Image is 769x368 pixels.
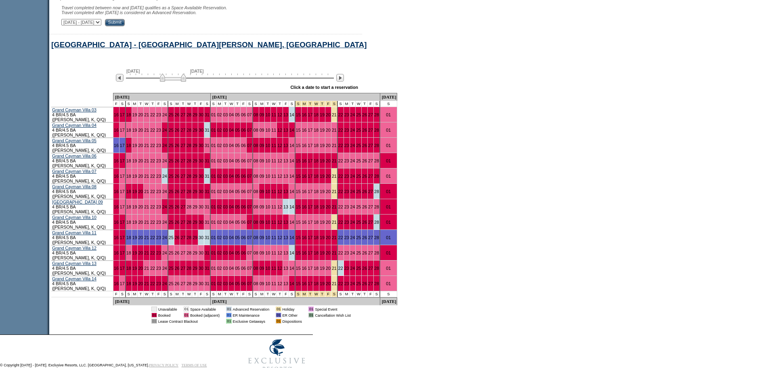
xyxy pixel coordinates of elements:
a: 02 [217,143,222,148]
a: 22 [150,143,155,148]
a: 28 [186,143,191,148]
img: Next [336,74,344,82]
a: 26 [175,189,180,194]
a: 05 [235,189,240,194]
a: 28 [186,204,191,209]
a: 07 [247,112,252,117]
a: 20 [326,128,331,132]
a: 19 [132,204,137,209]
a: 31 [205,174,210,179]
a: 22 [150,128,155,132]
a: 28 [374,158,379,163]
a: 28 [374,143,379,148]
a: 13 [283,112,288,117]
a: 16 [114,158,119,163]
a: 07 [247,174,252,179]
a: 28 [186,158,191,163]
a: 15 [296,189,301,194]
input: Submit [105,19,125,26]
a: 24 [350,174,355,179]
a: 19 [320,158,325,163]
a: 01 [386,112,391,117]
a: 21 [332,158,337,163]
a: 07 [247,143,252,148]
a: 18 [126,189,131,194]
a: 25 [356,158,361,163]
a: 20 [138,143,143,148]
a: Grand Cayman Villa 03 [52,107,96,112]
a: 16 [302,189,307,194]
a: 06 [241,112,246,117]
a: 14 [289,112,294,117]
a: 29 [193,189,197,194]
a: 01 [211,204,216,209]
a: 26 [175,158,180,163]
a: 29 [193,112,197,117]
a: 17 [120,204,125,209]
a: 05 [235,143,240,148]
a: 25 [169,112,174,117]
a: 05 [235,158,240,163]
a: 23 [344,158,349,163]
a: 27 [180,128,185,132]
a: 28 [186,128,191,132]
a: 16 [302,174,307,179]
a: 06 [241,128,246,132]
a: 28 [374,112,379,117]
a: 25 [356,189,361,194]
a: 21 [332,143,337,148]
a: 29 [193,158,197,163]
a: 31 [205,112,210,117]
a: 24 [162,112,167,117]
a: 03 [223,128,228,132]
a: [GEOGRAPHIC_DATA] - [GEOGRAPHIC_DATA][PERSON_NAME], [GEOGRAPHIC_DATA] [51,40,367,49]
a: 26 [175,128,180,132]
a: 26 [362,112,367,117]
a: 08 [254,143,258,148]
a: 18 [314,189,318,194]
a: 25 [169,174,174,179]
a: 05 [235,128,240,132]
a: 19 [132,158,137,163]
a: 25 [169,189,174,194]
a: 15 [296,143,301,148]
a: 19 [320,112,325,117]
a: 23 [156,174,161,179]
a: 21 [144,128,149,132]
a: 31 [205,143,210,148]
a: 27 [180,112,185,117]
a: 25 [169,204,174,209]
a: 12 [277,112,282,117]
a: 17 [120,174,125,179]
a: 02 [217,128,222,132]
a: 01 [386,128,391,132]
a: 23 [344,143,349,148]
a: 16 [114,189,119,194]
a: 22 [150,174,155,179]
a: 05 [235,174,240,179]
a: 31 [205,128,210,132]
a: 30 [199,143,203,148]
a: 09 [260,174,264,179]
a: 09 [260,189,264,194]
a: 06 [241,174,246,179]
a: 11 [271,158,276,163]
a: Grand Cayman Villa 05 [52,138,96,143]
a: 23 [344,174,349,179]
a: [GEOGRAPHIC_DATA] 09 [52,200,103,204]
a: 28 [186,112,191,117]
a: 21 [332,128,337,132]
a: 18 [314,158,318,163]
a: 20 [138,128,143,132]
a: 25 [356,112,361,117]
a: 12 [277,128,282,132]
a: 31 [205,204,210,209]
a: 20 [326,174,331,179]
a: 30 [199,158,203,163]
a: 18 [126,174,131,179]
a: 22 [338,143,343,148]
a: 10 [265,174,270,179]
a: 29 [193,128,197,132]
a: 31 [205,189,210,194]
a: 03 [223,174,228,179]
